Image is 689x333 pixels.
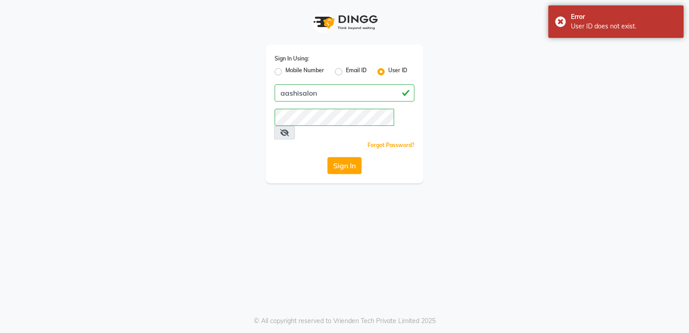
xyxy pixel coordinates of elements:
[308,9,381,36] img: logo1.svg
[275,84,414,102] input: Username
[275,109,394,126] input: Username
[388,66,407,77] label: User ID
[346,66,367,77] label: Email ID
[367,142,414,148] a: Forgot Password?
[275,55,309,63] label: Sign In Using:
[327,157,362,174] button: Sign In
[571,22,677,31] div: User ID does not exist.
[285,66,324,77] label: Mobile Number
[571,12,677,22] div: Error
